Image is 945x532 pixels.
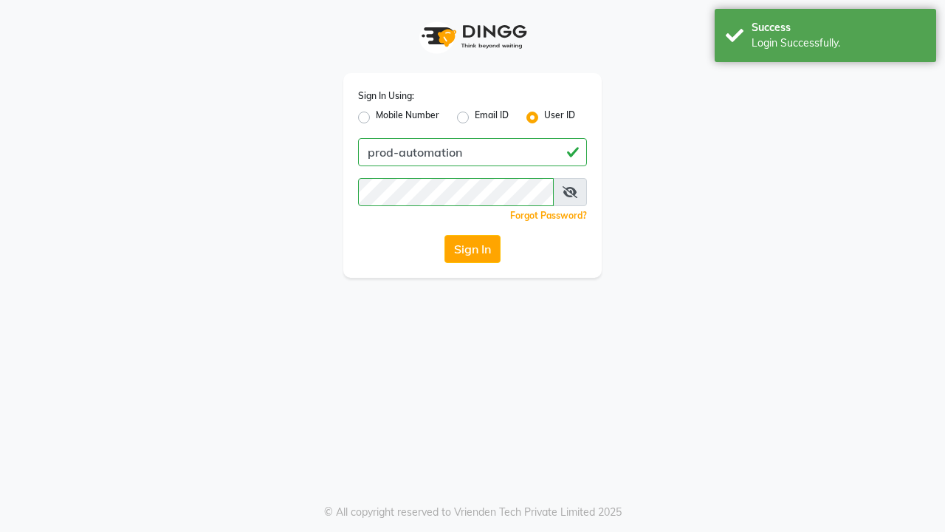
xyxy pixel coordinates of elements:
[510,210,587,221] a: Forgot Password?
[544,109,575,126] label: User ID
[752,35,925,51] div: Login Successfully.
[358,178,554,206] input: Username
[475,109,509,126] label: Email ID
[752,20,925,35] div: Success
[358,138,587,166] input: Username
[376,109,439,126] label: Mobile Number
[444,235,501,263] button: Sign In
[413,15,532,58] img: logo1.svg
[358,89,414,103] label: Sign In Using:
